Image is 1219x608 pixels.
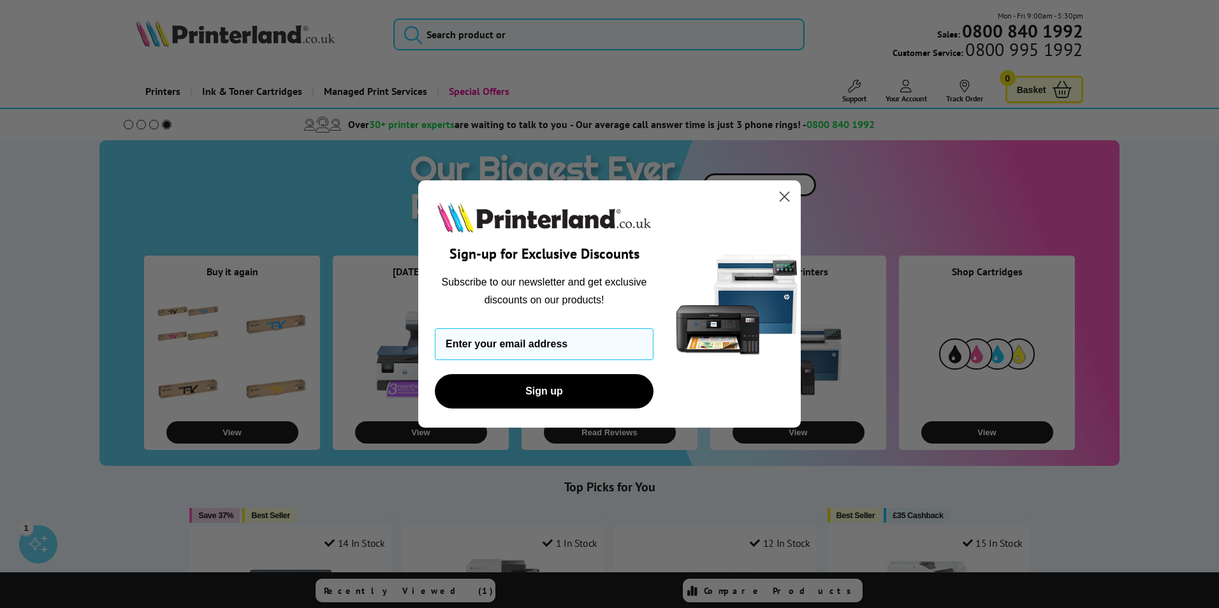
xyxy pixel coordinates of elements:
img: Printerland.co.uk [435,199,653,235]
input: Enter your email address [435,328,653,360]
button: Sign up [435,374,653,409]
span: Subscribe to our newsletter and get exclusive discounts on our products! [442,277,647,305]
span: Sign-up for Exclusive Discounts [449,245,639,263]
button: Close dialog [773,185,796,208]
img: 5290a21f-4df8-4860-95f4-ea1e8d0e8904.png [673,180,801,428]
